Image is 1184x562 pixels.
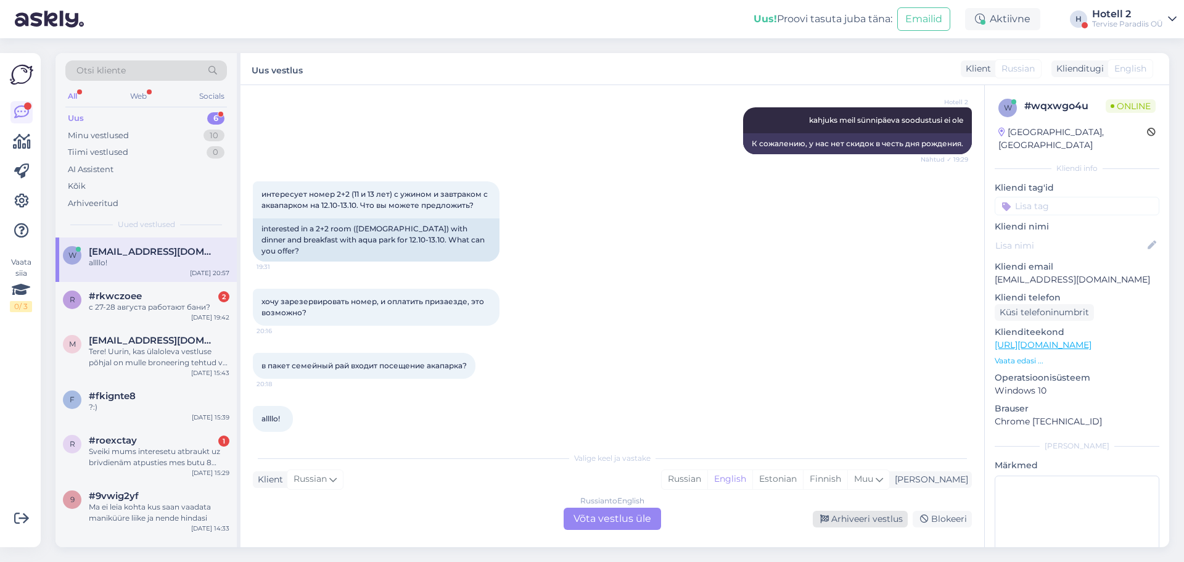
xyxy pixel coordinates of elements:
span: Online [1106,99,1156,113]
div: К сожалению, у нас нет скидок в честь дня рождения. [743,133,972,154]
p: Operatsioonisüsteem [995,371,1159,384]
div: Web [128,88,149,104]
div: 0 [207,146,224,159]
span: f [70,395,75,404]
a: [URL][DOMAIN_NAME] [995,339,1091,350]
div: Hotell 2 [1092,9,1163,19]
p: Klienditeekond [995,326,1159,339]
span: 19:31 [257,262,303,271]
div: 0 / 3 [10,301,32,312]
button: Emailid [897,7,950,31]
span: #fkignte8 [89,391,136,402]
p: Kliendi email [995,260,1159,273]
span: #roexctay [89,435,137,446]
div: Tiimi vestlused [68,146,128,159]
div: [PERSON_NAME] [890,473,968,486]
div: # wqxwgo4u [1024,99,1106,114]
div: Klienditugi [1051,62,1104,75]
div: Võta vestlus üle [564,508,661,530]
span: 20:57 [257,432,303,442]
span: хочу зарезервировать номер, и оплатить призаезде, это возможно? [261,297,486,317]
div: Arhiveeri vestlus [813,511,908,527]
p: Kliendi nimi [995,220,1159,233]
div: [DATE] 20:57 [190,268,229,278]
span: Russian [294,473,327,486]
p: Märkmed [995,459,1159,472]
div: AI Assistent [68,163,113,176]
div: [DATE] 14:33 [191,524,229,533]
div: 10 [203,130,224,142]
div: 6 [207,112,224,125]
div: 2 [218,291,229,302]
span: welis@inbox.lv [89,246,217,257]
span: #rkwczoee [89,291,142,302]
div: interested in a 2+2 room ([DEMOGRAPHIC_DATA]) with dinner and breakfast with aqua park for 12.10-... [253,218,499,262]
span: в пакет семейный рай входит посещение акапарка? [261,361,467,370]
span: 20:16 [257,326,303,336]
span: интересует номер 2+2 (11 и 13 лет) с ужином и завтраком с аквапарком на 12.10-13.10. Что вы может... [261,189,490,210]
div: [DATE] 15:29 [192,468,229,477]
div: [PERSON_NAME] [995,440,1159,452]
p: Vaata edasi ... [995,355,1159,366]
span: #9vwig2yf [89,490,139,502]
div: Socials [197,88,227,104]
div: Küsi telefoninumbrit [995,304,1094,321]
span: Uued vestlused [118,219,175,230]
div: Tervise Paradiis OÜ [1092,19,1163,29]
div: allllo! [89,257,229,268]
div: English [707,470,752,489]
a: Hotell 2Tervise Paradiis OÜ [1092,9,1177,29]
span: r [70,439,75,448]
p: Windows 10 [995,384,1159,397]
p: Chrome [TECHNICAL_ID] [995,415,1159,428]
div: Russian [662,470,707,489]
div: Estonian [752,470,803,489]
span: mirjam.reinthal@gmail.com [89,335,217,346]
span: 20:18 [257,379,303,389]
div: с 27-28 августа работают бани? [89,302,229,313]
span: English [1114,62,1146,75]
div: All [65,88,80,104]
span: m [69,339,76,349]
div: Ma ei leia kohta kus saan vaadata maniküüre liike ja nende hindasi [89,502,229,524]
b: Uus! [754,13,777,25]
span: r [70,295,75,304]
div: Kliendi info [995,163,1159,174]
div: Aktiivne [965,8,1040,30]
div: Minu vestlused [68,130,129,142]
div: Uus [68,112,84,125]
input: Lisa nimi [995,239,1145,252]
span: Nähtud ✓ 19:29 [921,155,968,164]
div: Klient [961,62,991,75]
div: Tere! Uurin, kas ülaloleva vestluse põhjal on mulle broneering tehtud või on mingit infot veel vaja? [89,346,229,368]
div: Sveiki mums interesetu atbraukt uz brīvdienām atpusties mes butu 8 pieaugusie un 4 berni, gribam ... [89,446,229,468]
div: [DATE] 15:39 [192,413,229,422]
div: Blokeeri [913,511,972,527]
span: w [1004,103,1012,112]
img: Askly Logo [10,63,33,86]
span: allllo! [261,414,280,423]
p: [EMAIL_ADDRESS][DOMAIN_NAME] [995,273,1159,286]
p: Brauser [995,402,1159,415]
label: Uus vestlus [252,60,303,77]
div: Valige keel ja vastake [253,453,972,464]
p: Kliendi tag'id [995,181,1159,194]
div: Finnish [803,470,847,489]
div: Russian to English [580,495,644,506]
input: Lisa tag [995,197,1159,215]
div: H [1070,10,1087,28]
div: ?:) [89,402,229,413]
span: kahjuks meil sünnipäeva soodustusi ei ole [809,115,963,125]
p: Kliendi telefon [995,291,1159,304]
span: Muu [854,473,873,484]
span: 9 [70,495,75,504]
div: [DATE] 15:43 [191,368,229,378]
div: [DATE] 19:42 [191,313,229,322]
span: Hotell 2 [922,97,968,107]
div: Arhiveeritud [68,197,118,210]
span: w [68,250,76,260]
div: [GEOGRAPHIC_DATA], [GEOGRAPHIC_DATA] [998,126,1147,152]
div: Kõik [68,180,86,192]
div: 1 [218,436,229,447]
div: Vaata siia [10,257,32,312]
